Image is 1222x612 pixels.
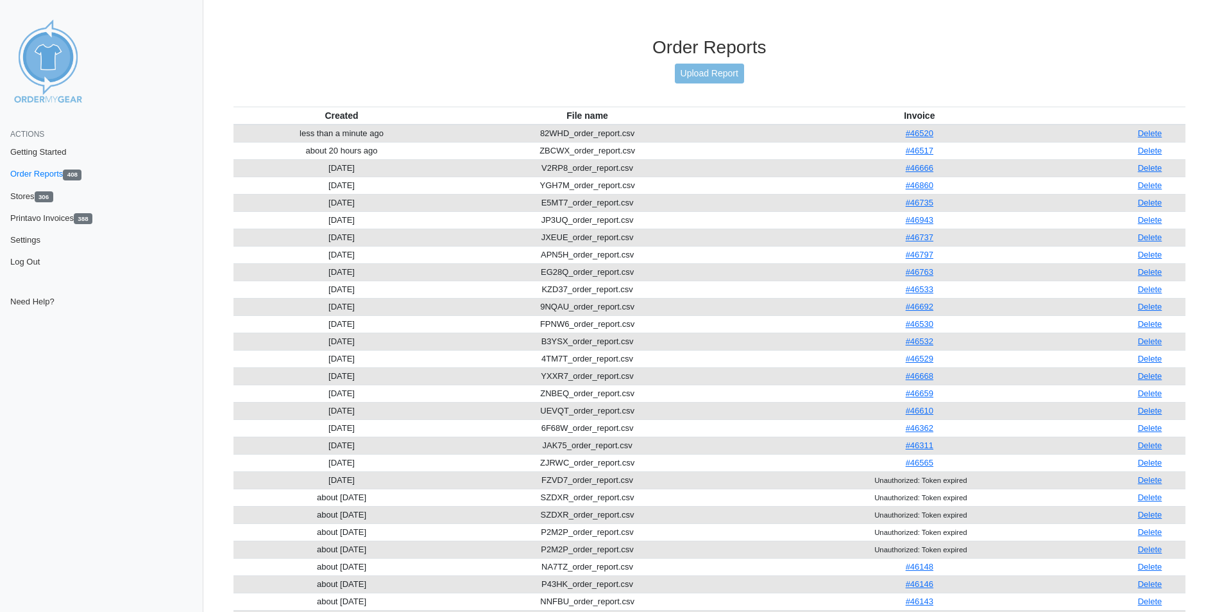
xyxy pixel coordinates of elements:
[906,267,933,277] a: #46763
[727,527,1112,538] div: Unauthorized: Token expired
[1138,493,1162,502] a: Delete
[1138,423,1162,433] a: Delete
[1138,302,1162,311] a: Delete
[1138,319,1162,329] a: Delete
[906,198,933,207] a: #46735
[450,523,725,541] td: P2M2P_order_report.csv
[1138,458,1162,468] a: Delete
[906,163,933,173] a: #46666
[1138,371,1162,381] a: Delete
[450,281,725,298] td: KZD37_order_report.csv
[906,128,933,138] a: #46520
[906,250,933,259] a: #46797
[450,333,725,350] td: B3YSX_order_report.csv
[233,593,450,610] td: about [DATE]
[906,371,933,381] a: #46668
[233,263,450,281] td: [DATE]
[450,211,725,229] td: JP3UQ_order_report.csv
[1138,198,1162,207] a: Delete
[906,423,933,433] a: #46362
[233,454,450,471] td: [DATE]
[233,159,450,177] td: [DATE]
[233,575,450,593] td: about [DATE]
[233,523,450,541] td: about [DATE]
[906,302,933,311] a: #46692
[233,333,450,350] td: [DATE]
[450,506,725,523] td: SZDXR_order_report.csv
[233,437,450,454] td: [DATE]
[906,354,933,363] a: #46529
[1138,163,1162,173] a: Delete
[233,281,450,298] td: [DATE]
[1138,128,1162,138] a: Delete
[1138,337,1162,346] a: Delete
[233,558,450,575] td: about [DATE]
[1138,475,1162,485] a: Delete
[233,229,450,246] td: [DATE]
[1138,284,1162,294] a: Delete
[450,125,725,143] td: 82WHD_order_report.csv
[450,454,725,471] td: ZJRWC_order_report.csv
[233,489,450,506] td: about [DATE]
[450,402,725,419] td: UEVQT_order_report.csv
[35,191,53,202] span: 306
[906,562,933,572] a: #46148
[450,541,725,558] td: P2M2P_order_report.csv
[906,406,933,415] a: #46610
[233,37,1186,58] h3: Order Reports
[1138,389,1162,398] a: Delete
[10,130,44,139] span: Actions
[1138,146,1162,155] a: Delete
[233,471,450,489] td: [DATE]
[906,389,933,398] a: #46659
[233,107,450,125] th: Created
[233,506,450,523] td: about [DATE]
[1138,354,1162,363] a: Delete
[233,541,450,558] td: about [DATE]
[450,437,725,454] td: JAK75_order_report.csv
[906,441,933,450] a: #46311
[450,350,725,367] td: 4TM7T_order_report.csv
[906,215,933,225] a: #46943
[233,419,450,437] td: [DATE]
[233,402,450,419] td: [DATE]
[450,177,725,194] td: YGH7M_order_report.csv
[906,146,933,155] a: #46517
[233,194,450,211] td: [DATE]
[450,558,725,575] td: NA7TZ_order_report.csv
[1138,180,1162,190] a: Delete
[233,246,450,263] td: [DATE]
[233,211,450,229] td: [DATE]
[450,419,725,437] td: 6F68W_order_report.csv
[450,107,725,125] th: File name
[450,575,725,593] td: P43HK_order_report.csv
[1138,267,1162,277] a: Delete
[727,492,1112,503] div: Unauthorized: Token expired
[450,229,725,246] td: JXEUE_order_report.csv
[233,177,450,194] td: [DATE]
[450,315,725,333] td: FPNW6_order_report.csv
[1138,562,1162,572] a: Delete
[906,337,933,346] a: #46532
[450,194,725,211] td: E5MT7_order_report.csv
[906,579,933,589] a: #46146
[450,142,725,159] td: ZBCWX_order_report.csv
[450,298,725,315] td: 9NQAU_order_report.csv
[906,284,933,294] a: #46533
[1138,441,1162,450] a: Delete
[906,319,933,329] a: #46530
[906,458,933,468] a: #46565
[63,170,81,180] span: 408
[233,142,450,159] td: about 20 hours ago
[1138,406,1162,415] a: Delete
[1138,579,1162,589] a: Delete
[1138,597,1162,606] a: Delete
[450,246,725,263] td: APN5H_order_report.csv
[450,489,725,506] td: SZDXR_order_report.csv
[233,367,450,385] td: [DATE]
[450,385,725,402] td: ZNBEQ_order_report.csv
[233,298,450,315] td: [DATE]
[450,593,725,610] td: NNFBU_order_report.csv
[906,180,933,190] a: #46860
[233,315,450,333] td: [DATE]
